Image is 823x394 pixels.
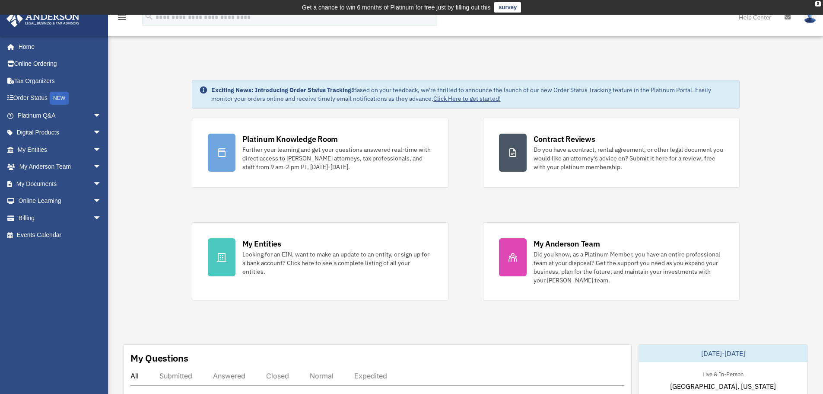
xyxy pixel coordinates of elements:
[483,118,740,188] a: Contract Reviews Do you have a contract, rental agreement, or other legal document you would like...
[670,381,776,391] span: [GEOGRAPHIC_DATA], [US_STATE]
[242,238,281,249] div: My Entities
[534,145,724,171] div: Do you have a contract, rental agreement, or other legal document you would like an attorney's ad...
[117,12,127,22] i: menu
[534,238,600,249] div: My Anderson Team
[93,107,110,125] span: arrow_drop_down
[50,92,69,105] div: NEW
[93,192,110,210] span: arrow_drop_down
[159,372,192,380] div: Submitted
[211,86,353,94] strong: Exciting News: Introducing Order Status Tracking!
[6,90,114,107] a: Order StatusNEW
[494,2,521,13] a: survey
[6,227,114,244] a: Events Calendar
[211,86,732,103] div: Based on your feedback, we're thrilled to announce the launch of our new Order Status Tracking fe...
[192,118,448,188] a: Platinum Knowledge Room Further your learning and get your questions answered real-time with dire...
[117,15,127,22] a: menu
[93,158,110,176] span: arrow_drop_down
[93,141,110,159] span: arrow_drop_down
[93,124,110,142] span: arrow_drop_down
[242,145,432,171] div: Further your learning and get your questions answered real-time with direct access to [PERSON_NAM...
[354,372,387,380] div: Expedited
[6,209,114,227] a: Billingarrow_drop_down
[6,175,114,192] a: My Documentsarrow_drop_down
[6,55,114,73] a: Online Ordering
[4,10,82,27] img: Anderson Advisors Platinum Portal
[310,372,334,380] div: Normal
[130,372,139,380] div: All
[6,38,110,55] a: Home
[6,192,114,210] a: Online Learningarrow_drop_down
[6,107,114,124] a: Platinum Q&Aarrow_drop_down
[266,372,289,380] div: Closed
[144,12,154,21] i: search
[804,11,817,23] img: User Pic
[242,134,338,144] div: Platinum Knowledge Room
[192,222,448,301] a: My Entities Looking for an EIN, want to make an update to an entity, or sign up for a bank accoun...
[639,345,807,362] div: [DATE]-[DATE]
[6,72,114,90] a: Tax Organizers
[302,2,491,13] div: Get a chance to win 6 months of Platinum for free just by filling out this
[93,209,110,227] span: arrow_drop_down
[534,250,724,285] div: Did you know, as a Platinum Member, you have an entire professional team at your disposal? Get th...
[696,369,750,378] div: Live & In-Person
[6,158,114,176] a: My Anderson Teamarrow_drop_down
[534,134,595,144] div: Contract Reviews
[6,141,114,158] a: My Entitiesarrow_drop_down
[483,222,740,301] a: My Anderson Team Did you know, as a Platinum Member, you have an entire professional team at your...
[93,175,110,193] span: arrow_drop_down
[815,1,821,6] div: close
[6,124,114,141] a: Digital Productsarrow_drop_down
[213,372,245,380] div: Answered
[433,95,501,103] a: Click Here to get started!
[130,352,188,365] div: My Questions
[242,250,432,276] div: Looking for an EIN, want to make an update to an entity, or sign up for a bank account? Click her...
